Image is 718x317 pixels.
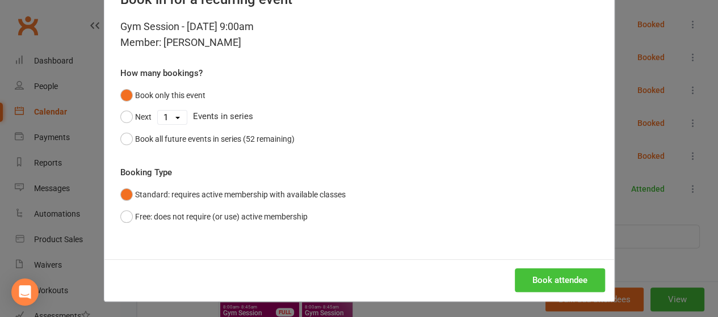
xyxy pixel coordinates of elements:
[120,206,308,227] button: Free: does not require (or use) active membership
[120,184,346,205] button: Standard: requires active membership with available classes
[515,268,605,292] button: Book attendee
[11,278,39,306] div: Open Intercom Messenger
[120,128,295,150] button: Book all future events in series (52 remaining)
[120,106,152,128] button: Next
[120,84,205,106] button: Book only this event
[135,133,295,145] div: Book all future events in series (52 remaining)
[120,166,172,179] label: Booking Type
[120,66,203,80] label: How many bookings?
[120,19,598,50] div: Gym Session - [DATE] 9:00am Member: [PERSON_NAME]
[120,106,598,128] div: Events in series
